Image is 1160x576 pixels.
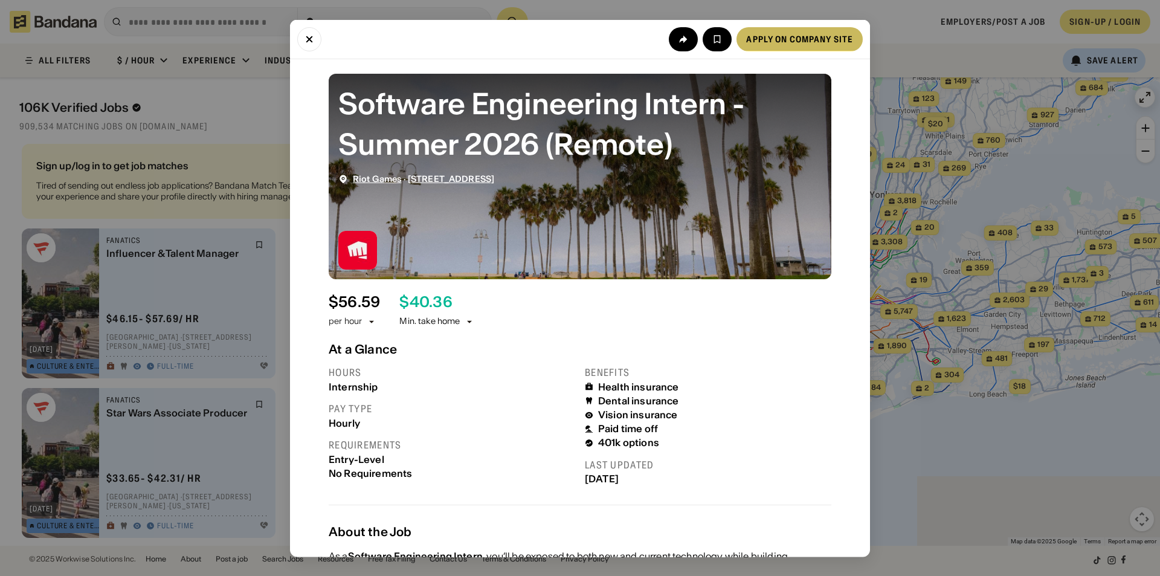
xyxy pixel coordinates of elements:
[329,316,362,328] div: per hour
[598,437,659,448] div: 401k options
[585,458,831,471] div: Last updated
[348,549,483,561] div: Software Engineering Intern
[408,173,494,184] a: [STREET_ADDRESS]
[353,173,401,184] a: Riot Games
[329,402,575,415] div: Pay type
[746,34,853,43] div: Apply on company site
[598,409,678,421] div: Vision insurance
[399,316,474,328] div: Min. take home
[585,473,831,485] div: [DATE]
[329,453,575,465] div: Entry-Level
[329,467,575,479] div: No Requirements
[338,83,822,164] div: Software Engineering Intern - Summer 2026 (Remote)
[353,173,494,184] div: ·
[329,381,575,392] div: Internship
[338,230,377,269] img: Riot Games logo
[329,341,831,356] div: At a Glance
[329,524,831,539] div: About the Job
[585,366,831,378] div: Benefits
[329,417,575,429] div: Hourly
[329,438,575,451] div: Requirements
[329,293,380,311] div: $ 56.59
[598,381,679,392] div: Health insurance
[598,423,658,435] div: Paid time off
[329,366,575,378] div: Hours
[399,293,452,311] div: $ 40.36
[297,27,321,51] button: Close
[598,395,679,406] div: Dental insurance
